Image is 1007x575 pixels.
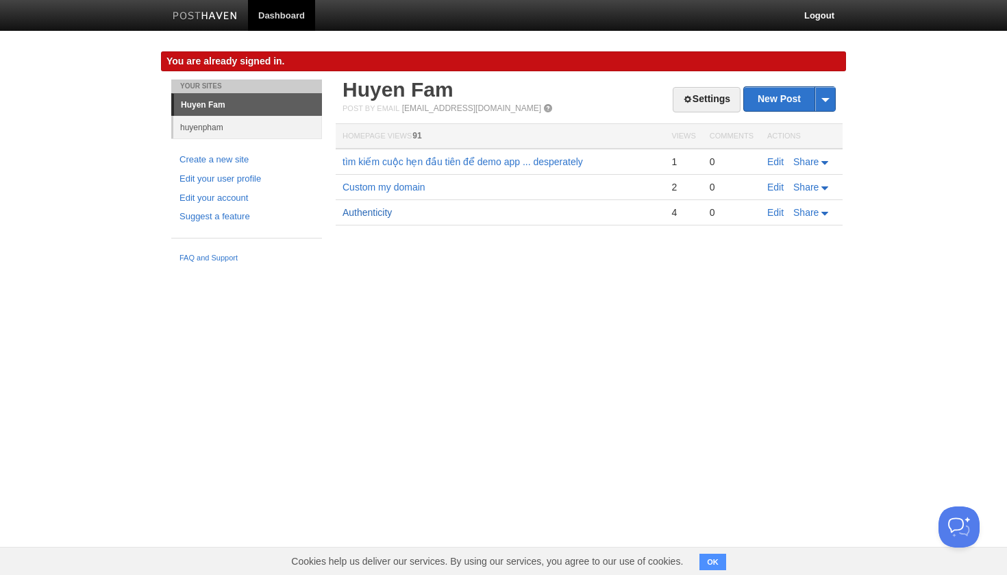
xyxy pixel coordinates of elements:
[767,156,784,167] a: Edit
[343,78,453,101] a: Huyen Fam
[710,206,754,219] div: 0
[671,206,695,219] div: 4
[173,116,322,138] a: huyenpham
[402,103,541,113] a: [EMAIL_ADDRESS][DOMAIN_NAME]
[671,156,695,168] div: 1
[343,104,399,112] span: Post by Email
[767,207,784,218] a: Edit
[760,124,843,149] th: Actions
[793,182,819,193] span: Share
[179,210,314,224] a: Suggest a feature
[179,172,314,186] a: Edit your user profile
[938,506,980,548] iframe: Help Scout Beacon - Open
[710,181,754,193] div: 0
[671,181,695,193] div: 2
[703,124,760,149] th: Comments
[174,94,322,116] a: Huyen Fam
[336,124,664,149] th: Homepage Views
[277,548,697,575] span: Cookies help us deliver our services. By using our services, you agree to our use of cookies.
[710,156,754,168] div: 0
[744,87,835,111] a: New Post
[343,207,392,218] a: Authenticity
[793,207,819,218] span: Share
[793,156,819,167] span: Share
[161,51,846,71] div: You are already signed in.
[699,554,726,570] button: OK
[179,252,314,265] a: FAQ and Support
[673,87,741,112] a: Settings
[179,191,314,206] a: Edit your account
[179,153,314,167] a: Create a new site
[171,79,322,93] li: Your Sites
[343,156,583,167] a: tìm kiếm cuộc hẹn đầu tiên để demo app ... desperately
[664,124,702,149] th: Views
[343,182,425,193] a: Custom my domain
[412,131,421,140] span: 91
[767,182,784,193] a: Edit
[173,12,238,22] img: Posthaven-bar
